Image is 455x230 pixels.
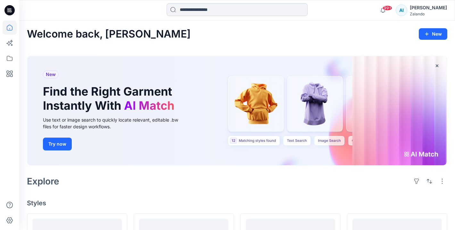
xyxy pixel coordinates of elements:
span: AI Match [124,98,174,113]
button: New [419,28,447,40]
div: AI [396,4,407,16]
span: 99+ [383,5,392,11]
span: New [46,71,56,78]
h1: Find the Right Garment Instantly With [43,85,178,112]
h2: Explore [27,176,59,186]
button: Try now [43,138,72,150]
h2: Welcome back, [PERSON_NAME] [27,28,191,40]
div: Zalando [410,12,447,16]
div: [PERSON_NAME] [410,4,447,12]
h4: Styles [27,199,447,207]
div: Use text or image search to quickly locate relevant, editable .bw files for faster design workflows. [43,116,187,130]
